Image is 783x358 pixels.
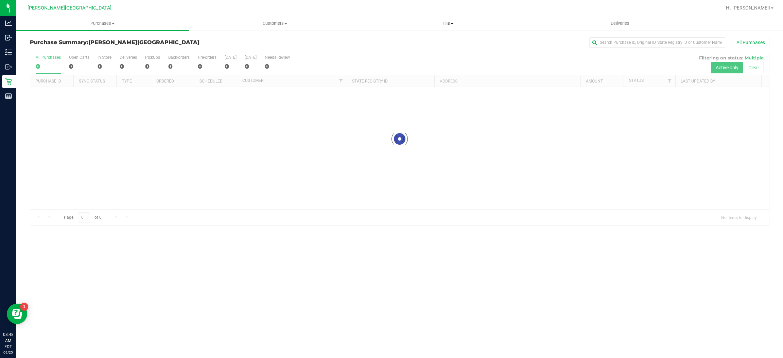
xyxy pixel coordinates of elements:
[5,34,12,41] inline-svg: Inbound
[7,304,27,324] iframe: Resource center
[602,20,639,26] span: Deliveries
[28,5,111,11] span: [PERSON_NAME][GEOGRAPHIC_DATA]
[534,16,707,31] a: Deliveries
[362,20,534,26] span: Tills
[5,93,12,100] inline-svg: Reports
[189,16,362,31] a: Customers
[3,350,13,355] p: 09/25
[3,332,13,350] p: 08:48 AM EDT
[16,16,189,31] a: Purchases
[726,5,770,11] span: Hi, [PERSON_NAME]!
[16,20,189,26] span: Purchases
[88,39,199,46] span: [PERSON_NAME][GEOGRAPHIC_DATA]
[361,16,534,31] a: Tills
[20,303,28,311] iframe: Resource center unread badge
[589,37,725,48] input: Search Purchase ID, Original ID, State Registry ID or Customer Name...
[30,39,276,46] h3: Purchase Summary:
[5,20,12,26] inline-svg: Analytics
[732,37,769,48] button: All Purchases
[5,64,12,70] inline-svg: Outbound
[189,20,361,26] span: Customers
[5,49,12,56] inline-svg: Inventory
[5,78,12,85] inline-svg: Retail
